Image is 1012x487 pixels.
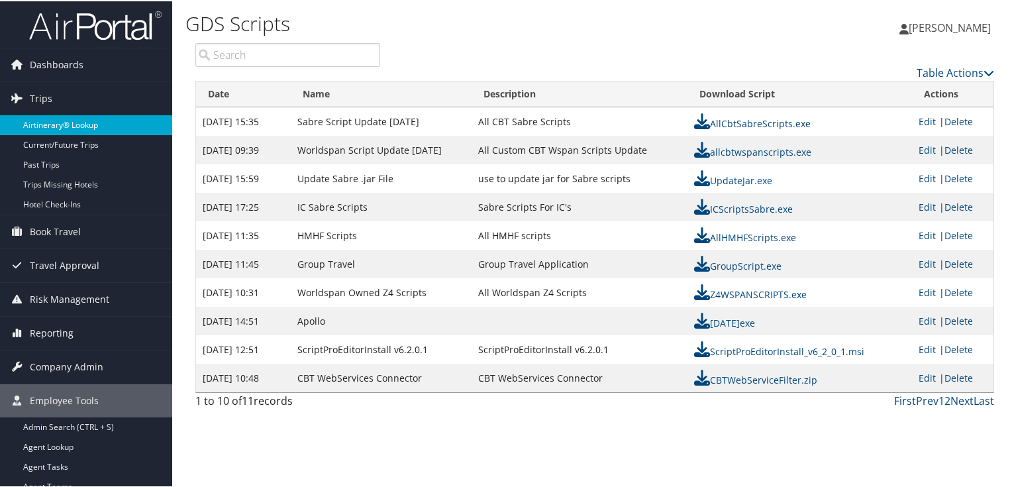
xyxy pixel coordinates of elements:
a: Table Actions [917,64,994,79]
a: Delete [944,285,973,298]
td: CBT WebServices Connector [472,362,687,391]
td: IC Sabre Scripts [291,191,472,220]
span: Travel Approval [30,248,99,281]
td: | [912,135,993,163]
a: [DATE]exe [694,315,755,328]
a: Edit [919,342,936,354]
th: Actions [912,80,993,106]
a: Edit [919,171,936,184]
a: Last [974,392,994,407]
td: [DATE] 15:59 [196,163,291,191]
a: 1 [938,392,944,407]
td: [DATE] 17:25 [196,191,291,220]
a: [PERSON_NAME] [899,7,1004,46]
span: Risk Management [30,282,109,315]
a: AllHMHFScripts.exe [694,230,796,243]
th: Name: activate to sort column ascending [291,80,472,106]
span: [PERSON_NAME] [909,19,991,34]
td: ScriptProEditorInstall v6.2.0.1 [472,334,687,362]
th: Download Script: activate to sort column ascending [687,80,912,106]
td: All Worldspan Z4 Scripts [472,277,687,305]
h1: GDS Scripts [185,9,731,36]
td: All HMHF scripts [472,220,687,248]
td: CBT WebServices Connector [291,362,472,391]
td: Group Travel Application [472,248,687,277]
a: Edit [919,142,936,155]
td: [DATE] 09:39 [196,135,291,163]
span: Trips [30,81,52,114]
span: Book Travel [30,214,81,247]
td: [DATE] 10:31 [196,277,291,305]
td: | [912,106,993,135]
th: Date: activate to sort column ascending [196,80,291,106]
td: | [912,277,993,305]
a: Delete [944,313,973,326]
a: ScriptProEditorInstall_v6_2_0_1.msi [694,344,864,356]
a: Edit [919,114,936,127]
td: [DATE] 10:48 [196,362,291,391]
span: Dashboards [30,47,83,80]
td: Sabre Script Update [DATE] [291,106,472,135]
td: HMHF Scripts [291,220,472,248]
td: [DATE] 11:35 [196,220,291,248]
a: First [894,392,916,407]
a: AllCbtSabreScripts.exe [694,116,811,129]
a: Edit [919,313,936,326]
input: Search [195,42,380,66]
a: Delete [944,342,973,354]
span: 11 [242,392,254,407]
td: [DATE] 15:35 [196,106,291,135]
td: | [912,305,993,334]
a: Delete [944,228,973,241]
a: Next [950,392,974,407]
th: Description: activate to sort column ascending [472,80,687,106]
a: Delete [944,114,973,127]
td: [DATE] 14:51 [196,305,291,334]
td: Update Sabre .jar File [291,163,472,191]
td: | [912,220,993,248]
a: UpdateJar.exe [694,173,772,186]
a: CBTWebServiceFilter.zip [694,372,817,385]
td: | [912,362,993,391]
a: Edit [919,370,936,383]
td: Apollo [291,305,472,334]
span: Company Admin [30,349,103,382]
div: 1 to 10 of records [195,392,380,414]
td: [DATE] 12:51 [196,334,291,362]
td: All CBT Sabre Scripts [472,106,687,135]
a: Edit [919,285,936,298]
td: Group Travel [291,248,472,277]
a: GroupScript.exe [694,258,782,271]
td: | [912,248,993,277]
a: Prev [916,392,938,407]
span: Reporting [30,315,74,349]
a: Delete [944,256,973,269]
span: Employee Tools [30,383,99,416]
a: allcbtwspanscripts.exe [694,144,811,157]
a: 2 [944,392,950,407]
td: Sabre Scripts For IC's [472,191,687,220]
td: use to update jar for Sabre scripts [472,163,687,191]
td: All Custom CBT Wspan Scripts Update [472,135,687,163]
img: airportal-logo.png [29,9,162,40]
a: Delete [944,171,973,184]
td: Worldspan Owned Z4 Scripts [291,277,472,305]
a: Z4WSPANSCRIPTS.exe [694,287,807,299]
a: Edit [919,199,936,212]
td: ScriptProEditorInstall v6.2.0.1 [291,334,472,362]
td: | [912,163,993,191]
td: | [912,191,993,220]
a: Delete [944,370,973,383]
a: Edit [919,228,936,241]
a: ICScriptsSabre.exe [694,201,793,214]
a: Delete [944,199,973,212]
a: Delete [944,142,973,155]
td: [DATE] 11:45 [196,248,291,277]
a: Edit [919,256,936,269]
td: Worldspan Script Update [DATE] [291,135,472,163]
td: | [912,334,993,362]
